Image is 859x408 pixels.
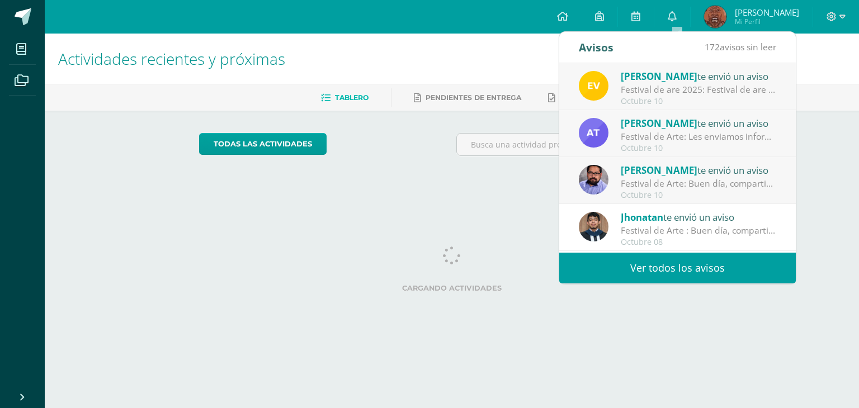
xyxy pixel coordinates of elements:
[579,71,608,101] img: 383db5ddd486cfc25017fad405f5d727.png
[621,210,776,224] div: te envió un aviso
[199,133,327,155] a: todas las Actividades
[621,97,776,106] div: Octubre 10
[414,89,521,107] a: Pendientes de entrega
[621,163,776,177] div: te envió un aviso
[199,284,705,292] label: Cargando actividades
[621,83,776,96] div: Festival de are 2025: Festival de are 2025
[621,177,776,190] div: Festival de Arte: Buen día, compartimos información importante sobre nuestro festival artístico. ...
[621,164,697,177] span: [PERSON_NAME]
[621,117,697,130] span: [PERSON_NAME]
[704,6,726,28] img: 9135f6be26e83e1656d24adf2032681a.png
[621,69,776,83] div: te envió un aviso
[621,224,776,237] div: Festival de Arte : Buen día, compartimos información importante sobre nuestro festival artístico....
[457,134,705,155] input: Busca una actividad próxima aquí...
[621,191,776,200] div: Octubre 10
[58,48,285,69] span: Actividades recientes y próximas
[735,7,799,18] span: [PERSON_NAME]
[705,41,776,53] span: avisos sin leer
[321,89,369,107] a: Tablero
[579,212,608,241] img: 1395cc2228810b8e70f48ddc66b3ae79.png
[579,32,613,63] div: Avisos
[621,116,776,130] div: te envió un aviso
[621,70,697,83] span: [PERSON_NAME]
[705,41,720,53] span: 172
[579,165,608,194] img: fe2f5d220dae08f5bb59c8e1ae6aeac3.png
[621,130,776,143] div: Festival de Arte: Les enviamos información importante para el festival de Arte
[621,238,776,247] div: Octubre 08
[621,144,776,153] div: Octubre 10
[426,93,521,102] span: Pendientes de entrega
[579,118,608,148] img: e0d417c472ee790ef5578283e3430836.png
[621,211,663,224] span: Jhonatan
[335,93,369,102] span: Tablero
[548,89,610,107] a: Entregadas
[735,17,799,26] span: Mi Perfil
[559,253,796,283] a: Ver todos los avisos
